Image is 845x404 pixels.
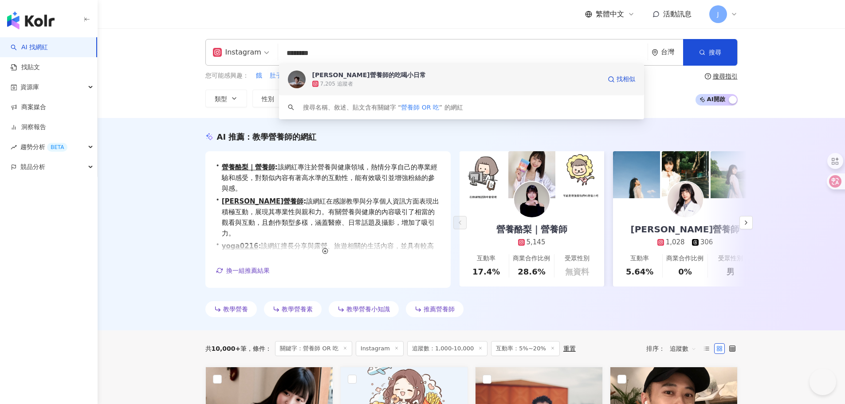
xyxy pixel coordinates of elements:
[270,71,288,80] span: 肚子餓
[216,162,440,194] div: •
[356,341,404,356] span: Instagram
[252,132,316,141] span: 教學營養師的網紅
[565,266,589,277] div: 無資料
[565,254,590,263] div: 受眾性別
[262,95,274,102] span: 性別
[617,75,635,84] span: 找相似
[424,306,455,313] span: 推薦營養師
[252,90,294,107] button: 性別
[683,39,737,66] button: 搜尋
[303,197,306,205] span: :
[563,345,576,352] div: 重置
[346,306,390,313] span: 教學營養小知識
[668,182,703,217] img: KOL Avatar
[7,12,55,29] img: logo
[205,345,247,352] div: 共 筆
[47,143,67,152] div: BETA
[312,71,426,79] div: [PERSON_NAME]營養師的吃喝小日常
[222,162,440,194] span: 該網紅專注於營養與健康領域，熱情分享自己的專業經驗和感受，對類似內容有著高水準的互動性，能有效吸引並增強粉絲的參與感。
[514,182,550,217] img: KOL Avatar
[216,264,270,277] button: 換一組推薦結果
[222,242,259,250] a: yoga0216
[652,49,658,56] span: environment
[11,103,46,112] a: 商案媒合
[460,151,507,198] img: post-image
[223,306,248,313] span: 教學營養
[646,341,701,356] div: 排序：
[513,254,550,263] div: 商業合作比例
[670,341,696,356] span: 追蹤數
[596,9,624,19] span: 繁體中文
[613,151,660,198] img: post-image
[216,241,440,283] div: •
[222,241,440,283] span: 該網紅擅長分享與露營、旅遊相關的生活內容，並具有較高的互動率，特別在露營和旅遊主題上與粉絲的互動突出，吸引一羣對戶外活動感興趣的跟隨者。他也定期分享美食和寵物文章，涵蓋多元化話題，使其內容更具吸引力。
[11,43,48,52] a: searchAI 找網紅
[269,71,289,81] button: 肚子餓
[608,71,635,88] a: 找相似
[477,254,495,263] div: 互動率
[661,48,683,56] div: 台灣
[275,163,278,171] span: :
[666,254,704,263] div: 商業合作比例
[622,223,749,235] div: [PERSON_NAME]營養師
[407,341,487,356] span: 追蹤數：1,000-10,000
[213,45,261,59] div: Instagram
[678,266,692,277] div: 0%
[11,63,40,72] a: 找貼文
[401,104,439,111] span: 營養師 OR 吃
[282,306,313,313] span: 教學營養素
[216,196,440,239] div: •
[256,71,262,80] span: 餓
[222,163,275,171] a: 營養酪梨｜營養師
[613,198,758,286] a: [PERSON_NAME]營養師1,028306互動率5.64%商業合作比例0%受眾性別男
[20,137,67,157] span: 趨勢分析
[222,196,440,239] span: 該網紅在感謝教學與分享個人資訊方面表現出積極互動，展現其專業性與親和力。有關營養與健康的內容吸引了相當的觀看與互動，且創作類型多樣，涵蓋醫療、日常話題及攝影，增加了吸引力。
[320,80,353,88] div: 7,205 追蹤者
[303,102,463,112] div: 搜尋名稱、敘述、貼文含有關鍵字 “ ” 的網紅
[11,144,17,150] span: rise
[472,266,500,277] div: 17.4%
[663,10,692,18] span: 活動訊息
[288,71,306,88] img: KOL Avatar
[247,345,271,352] span: 條件 ：
[255,71,263,81] button: 餓
[705,73,711,79] span: question-circle
[205,90,247,107] button: 類型
[20,157,45,177] span: 競品分析
[222,197,303,205] a: [PERSON_NAME]營養師
[518,266,545,277] div: 28.6%
[557,151,604,198] img: post-image
[288,104,294,110] span: search
[258,242,261,250] span: :
[666,238,685,247] div: 1,028
[713,73,738,80] div: 搜尋指引
[487,223,576,235] div: 營養酪梨｜營養師
[212,345,241,352] span: 10,000+
[275,341,352,356] span: 關鍵字：營養師 OR 吃
[727,266,735,277] div: 男
[215,95,227,102] span: 類型
[626,266,653,277] div: 5.64%
[527,238,546,247] div: 5,145
[709,49,721,56] span: 搜尋
[460,198,604,286] a: 營養酪梨｜營養師5,145互動率17.4%商業合作比例28.6%受眾性別無資料
[508,151,555,198] img: post-image
[810,369,836,395] iframe: Help Scout Beacon - Open
[630,254,649,263] div: 互動率
[717,9,719,19] span: J
[718,254,743,263] div: 受眾性別
[226,267,270,274] span: 換一組推薦結果
[217,131,317,142] div: AI 推薦 ：
[491,341,559,356] span: 互動率：5%~20%
[20,77,39,97] span: 資源庫
[205,71,249,80] span: 您可能感興趣：
[662,151,709,198] img: post-image
[700,238,713,247] div: 306
[711,151,758,198] img: post-image
[11,123,46,132] a: 洞察報告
